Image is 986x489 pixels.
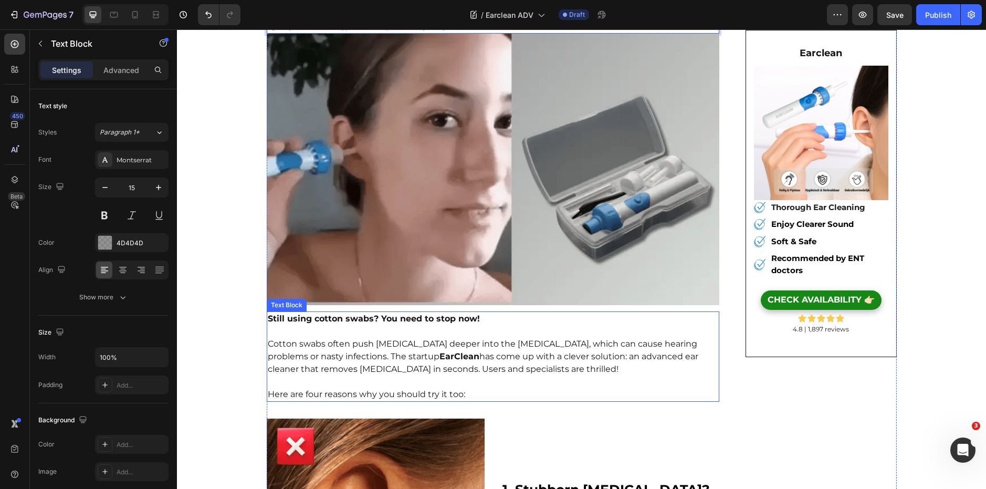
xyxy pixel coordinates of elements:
div: Show more [79,292,128,303]
span: Paragraph 1* [100,128,140,137]
div: Padding [38,380,62,390]
div: Width [38,352,56,362]
iframe: Intercom live chat [950,438,975,463]
div: Color [38,238,55,247]
div: Size [38,326,66,340]
div: Beta [8,192,25,201]
p: Advanced [103,65,139,76]
img: 1_cd6f55e8-0105-477c-8a1c-fd7e2c071dcf_1080x.jpg [577,36,711,171]
div: Undo/Redo [198,4,240,25]
span: CHECK AVAILABILITY 👉🏻 [591,265,698,275]
div: Add... [117,381,166,390]
div: Add... [117,440,166,450]
div: Color [38,440,55,449]
div: 4D4D4D [117,238,166,248]
span: Soft & Safe [594,207,639,217]
div: Font [38,155,51,164]
div: Size [38,180,66,194]
div: Publish [925,9,951,20]
div: Align [38,263,68,277]
div: Styles [38,128,57,137]
div: Image [38,467,57,476]
span: Enjoy Clearer Sound [594,190,677,200]
span: 3 [972,422,980,430]
strong: 1. stubborn [MEDICAL_DATA]? no problem for earclean [326,452,533,484]
div: Text style [38,101,67,111]
button: Publish [916,4,960,25]
span: Recommended by ENT doctors [594,224,687,246]
a: CHECK AVAILABILITY 👉🏻 [584,261,705,280]
div: Add... [117,467,166,477]
span: Earclean ADV [486,9,533,20]
p: 7 [69,8,74,21]
iframe: Design area [177,29,986,489]
input: Auto [96,348,168,367]
button: Save [877,4,912,25]
button: Show more [38,288,169,307]
strong: earclean [623,18,665,29]
span: Draft [569,10,585,19]
div: Montserrat [117,155,166,165]
div: Background [38,413,89,428]
button: 7 [4,4,78,25]
p: Text Block [51,37,140,50]
div: 450 [10,112,25,120]
div: Text Block [92,271,128,280]
span: Thorough Ear Cleaning [594,173,688,183]
button: Paragraph 1* [95,123,169,142]
p: Settings [52,65,81,76]
p: 4.8 | 1,897 reviews [578,294,710,306]
span: / [481,9,484,20]
strong: EarClean [263,322,302,332]
span: Save [886,11,904,19]
p: Here are four reasons why you should try it too: [91,359,542,371]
